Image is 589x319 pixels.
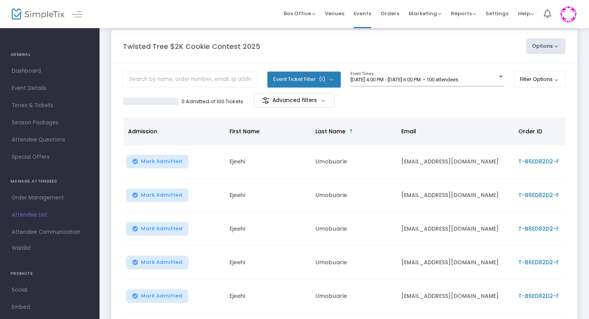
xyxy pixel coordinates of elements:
m-button: Advanced filters [254,93,335,108]
span: [DATE] 4:00 PM - [DATE] 6:00 PM • 100 attendees [351,77,458,82]
span: Last Name [315,127,345,135]
td: Umobuarie [311,179,397,212]
td: Ejeehi [225,145,311,179]
td: Ejeehi [225,280,311,313]
span: T-B6ED82D2-F [518,158,559,165]
td: Umobuarie [311,280,397,313]
span: Admission [128,127,157,135]
span: Waitlist [12,244,31,252]
span: Sortable [348,128,354,134]
h4: MANAGE ATTENDEES [11,174,89,189]
span: Mark Admitted [141,226,182,232]
span: Event Details [12,83,88,93]
td: Ejeehi [225,246,311,280]
span: Season Packages [12,118,88,128]
span: T-B6ED82D2-F [518,191,559,199]
td: [EMAIL_ADDRESS][DOMAIN_NAME] [397,280,514,313]
span: Order Management [12,193,88,203]
span: Email [401,127,416,135]
button: Mark Admitted [126,256,189,269]
button: Options [526,38,566,54]
button: Mark Admitted [126,289,189,303]
span: Reports [451,10,476,17]
td: [EMAIL_ADDRESS][DOMAIN_NAME] [397,145,514,179]
button: Filter Options [514,72,566,87]
p: 0 Admitted of 100 Tickets [182,98,243,106]
td: Umobuarie [311,246,397,280]
h4: PROMOTE [11,266,89,281]
h4: GENERAL [11,47,89,63]
td: [EMAIL_ADDRESS][DOMAIN_NAME] [397,246,514,280]
span: Attendee List [12,210,88,220]
img: filter [262,97,270,104]
button: Event Ticket Filter(1) [267,72,341,87]
span: Settings [486,4,509,23]
span: Dashboard [12,66,88,76]
span: Embed [12,302,88,312]
td: [EMAIL_ADDRESS][DOMAIN_NAME] [397,179,514,212]
span: First Name [230,127,260,135]
span: Times & Tickets [12,100,88,111]
td: Umobuarie [311,212,397,246]
span: Mark Admitted [141,192,182,198]
span: T-B6ED82D2-F [518,292,559,300]
td: [EMAIL_ADDRESS][DOMAIN_NAME] [397,212,514,246]
input: Search by name, order number, email, ip address [123,72,258,88]
span: Attendee Communication [12,227,88,237]
span: Help [518,10,534,17]
span: Venues [325,4,344,23]
span: Order ID [518,127,542,135]
span: Social [12,285,88,295]
span: Mark Admitted [141,293,182,299]
span: Orders [381,4,399,23]
span: Box Office [284,10,315,17]
m-panel-title: Twisted Tree $2K Cookie Contest 2025 [123,41,260,52]
span: Attendee Questions [12,135,88,145]
span: Mark Admitted [141,259,182,265]
button: Mark Admitted [126,188,189,202]
span: (1) [319,76,325,82]
td: Ejeehi [225,212,311,246]
span: Events [354,4,371,23]
span: Special Offers [12,152,88,162]
span: T-B6ED82D2-F [518,225,559,233]
span: T-B6ED82D2-F [518,258,559,266]
button: Mark Admitted [126,222,189,236]
td: Ejeehi [225,179,311,212]
span: Marketing [409,10,441,17]
td: Umobuarie [311,145,397,179]
button: Mark Admitted [126,155,189,168]
span: Mark Admitted [141,158,182,165]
